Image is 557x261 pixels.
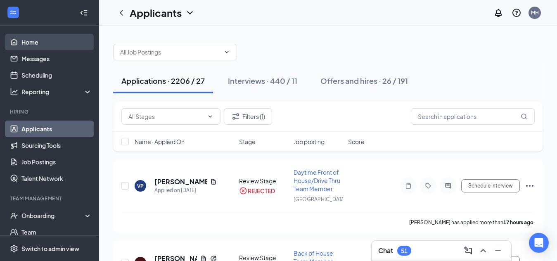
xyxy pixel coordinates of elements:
a: Sourcing Tools [21,137,92,154]
a: Job Postings [21,154,92,170]
svg: Notifications [493,8,503,18]
div: Team Management [10,195,90,202]
button: Schedule Interview [461,179,520,192]
div: REJECTED [248,187,275,195]
div: Applied on [DATE] [154,186,217,195]
p: [PERSON_NAME] has applied more than . [409,219,535,226]
input: All Stages [128,112,204,121]
svg: Analysis [10,88,18,96]
svg: Ellipses [525,181,535,191]
div: Onboarding [21,211,85,220]
svg: ChevronDown [207,113,213,120]
div: VP [137,183,144,190]
svg: ChevronLeft [116,8,126,18]
h1: Applicants [130,6,182,20]
svg: Minimize [493,246,503,256]
svg: Document [210,178,217,185]
button: ChevronUp [476,244,490,257]
svg: ChevronDown [185,8,195,18]
div: Interviews · 440 / 11 [228,76,297,86]
svg: WorkstreamLogo [9,8,17,17]
svg: Tag [423,183,433,189]
input: Search in applications [411,108,535,125]
div: Switch to admin view [21,244,79,253]
svg: ActiveChat [443,183,453,189]
svg: ComposeMessage [463,246,473,256]
svg: Settings [10,244,18,253]
svg: MagnifyingGlass [521,113,527,120]
svg: ChevronDown [223,49,230,55]
span: Score [348,138,365,146]
div: Hiring [10,108,90,115]
button: Filter Filters (1) [224,108,272,125]
a: Home [21,34,92,50]
div: MH [531,9,539,16]
span: Job posting [294,138,325,146]
svg: QuestionInfo [512,8,521,18]
svg: Collapse [80,9,88,17]
div: Review Stage [239,177,289,185]
span: Daytime Front of House/Drive Thru Team Member [294,168,340,192]
div: Open Intercom Messenger [529,233,549,253]
span: [GEOGRAPHIC_DATA] [294,196,346,202]
a: Scheduling [21,67,92,83]
svg: ChevronUp [478,246,488,256]
button: Minimize [491,244,505,257]
h3: Chat [378,246,393,255]
a: Team [21,224,92,240]
svg: UserCheck [10,211,18,220]
a: Messages [21,50,92,67]
div: Offers and hires · 26 / 191 [320,76,408,86]
svg: Filter [231,112,241,121]
h5: [PERSON_NAME] [154,177,207,186]
div: Applications · 2206 / 27 [121,76,205,86]
svg: CrossCircle [239,187,247,195]
div: 51 [401,247,408,254]
b: 17 hours ago [503,219,533,225]
span: Stage [239,138,256,146]
a: Applicants [21,121,92,137]
input: All Job Postings [120,47,220,57]
button: ComposeMessage [462,244,475,257]
div: Reporting [21,88,92,96]
svg: Note [403,183,413,189]
span: Name · Applied On [135,138,185,146]
a: Talent Network [21,170,92,187]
